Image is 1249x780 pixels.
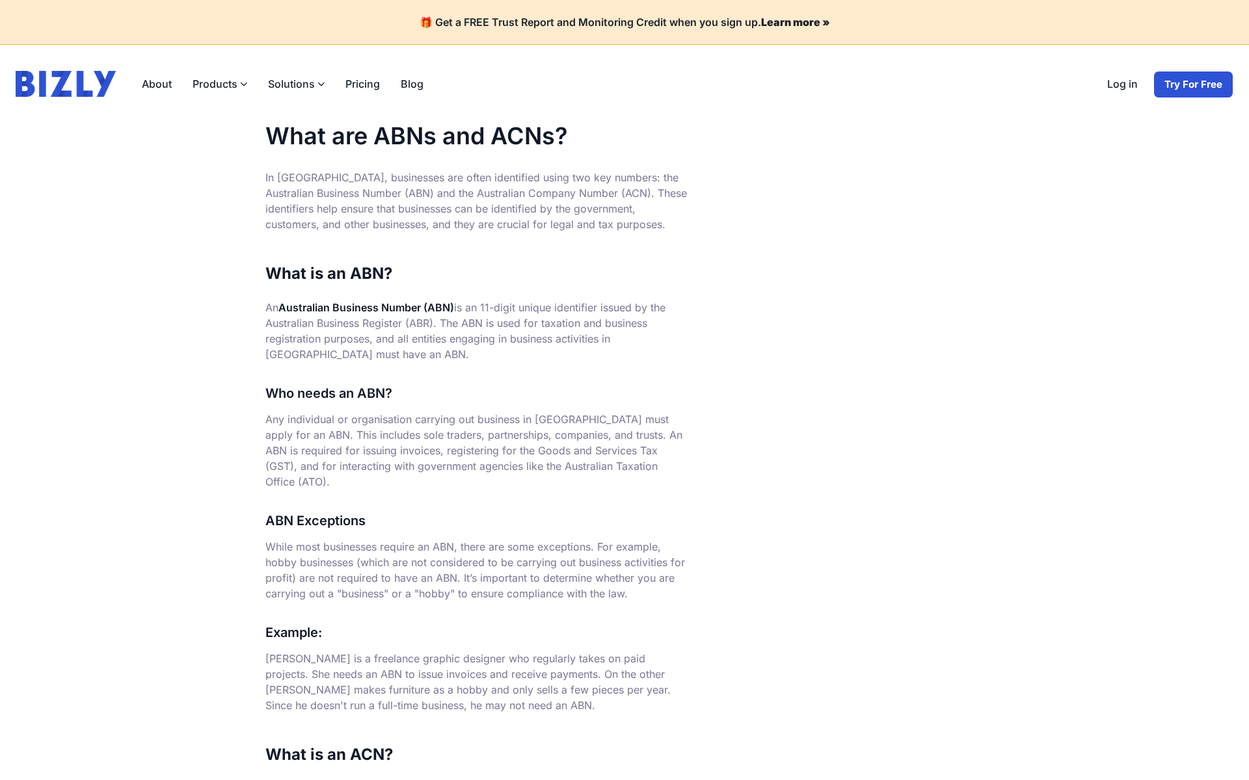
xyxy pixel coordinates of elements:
[335,71,390,97] a: Pricing
[265,383,688,404] h3: Who needs an ABN?
[182,71,258,97] label: Products
[265,123,688,149] h1: What are ABNs and ACNs?
[265,744,688,765] h2: What is an ACN?
[265,263,688,284] h2: What is an ABN?
[265,411,688,489] p: Any individual or organisation carrying out business in [GEOGRAPHIC_DATA] must apply for an ABN. ...
[278,301,454,314] strong: Australian Business Number (ABN)
[16,16,1233,29] h4: 🎁 Get a FREE Trust Report and Monitoring Credit when you sign up.
[265,622,688,643] h3: Example:
[1097,71,1148,98] a: Log in
[761,16,830,29] a: Learn more »
[265,651,688,713] p: [PERSON_NAME] is a freelance graphic designer who regularly takes on paid projects. She needs an ...
[1153,71,1233,98] a: Try For Free
[131,71,182,97] a: About
[390,71,434,97] a: Blog
[265,170,688,232] p: In [GEOGRAPHIC_DATA], businesses are often identified using two key numbers: the Australian Busin...
[258,71,335,97] label: Solutions
[265,510,688,531] h3: ABN Exceptions
[265,539,688,601] p: While most businesses require an ABN, there are some exceptions. For example, hobby businesses (w...
[16,71,116,97] img: bizly_logo.svg
[265,300,688,362] p: An is an 11-digit unique identifier issued by the Australian Business Register (ABR). The ABN is ...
